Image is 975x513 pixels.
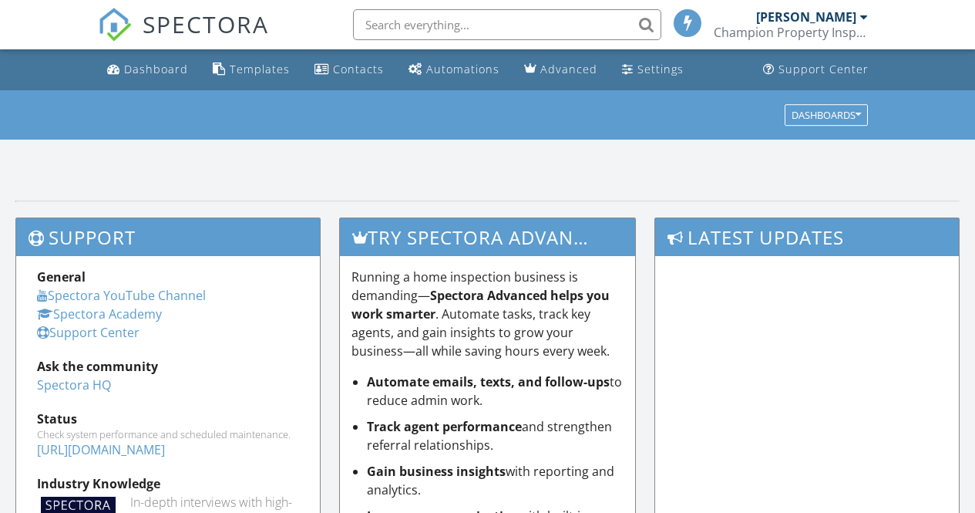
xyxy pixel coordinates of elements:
a: Dashboard [101,56,194,84]
li: to reduce admin work. [367,373,623,410]
div: Industry Knowledge [37,474,299,493]
strong: General [37,268,86,285]
span: SPECTORA [143,8,269,40]
button: Dashboards [785,104,868,126]
a: Spectora Academy [37,305,162,322]
div: Status [37,410,299,428]
div: Support Center [778,62,869,76]
a: Support Center [37,324,140,341]
p: Running a home inspection business is demanding— . Automate tasks, track key agents, and gain ins... [351,268,623,360]
h3: Support [16,218,320,256]
strong: Gain business insights [367,463,506,480]
div: Champion Property Inspection LLC [714,25,868,40]
a: Spectora HQ [37,376,111,393]
a: Spectora YouTube Channel [37,287,206,304]
img: The Best Home Inspection Software - Spectora [98,8,132,42]
div: Settings [637,62,684,76]
a: SPECTORA [98,21,269,53]
a: Settings [616,56,690,84]
strong: Track agent performance [367,418,522,435]
div: Dashboards [792,110,861,120]
h3: Try spectora advanced [DATE] [340,218,634,256]
a: [URL][DOMAIN_NAME] [37,441,165,458]
input: Search everything... [353,9,661,40]
a: Templates [207,56,296,84]
li: with reporting and analytics. [367,462,623,499]
strong: Automate emails, texts, and follow-ups [367,373,610,390]
h3: Latest Updates [655,218,959,256]
div: Ask the community [37,357,299,376]
li: and strengthen referral relationships. [367,417,623,454]
div: Advanced [540,62,597,76]
a: Support Center [757,56,875,84]
strong: Spectora Advanced helps you work smarter [351,287,610,322]
div: Dashboard [124,62,188,76]
a: Advanced [518,56,603,84]
div: [PERSON_NAME] [756,9,856,25]
div: Contacts [333,62,384,76]
a: Automations (Basic) [402,56,506,84]
div: Templates [230,62,290,76]
a: Contacts [308,56,390,84]
div: Automations [426,62,499,76]
div: Check system performance and scheduled maintenance. [37,428,299,440]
